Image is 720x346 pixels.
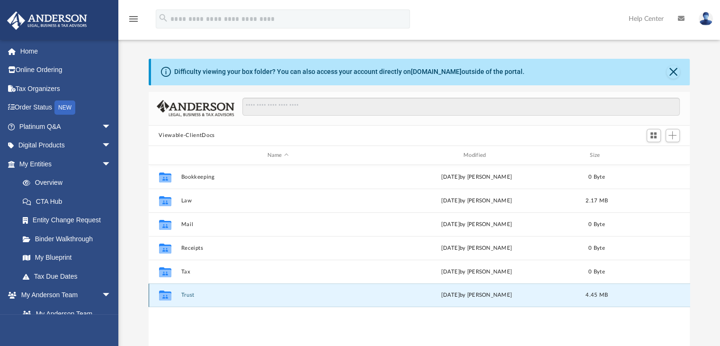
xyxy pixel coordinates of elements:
[667,65,680,79] button: Close
[13,229,125,248] a: Binder Walkthrough
[181,174,375,180] button: Bookkeeping
[586,198,608,203] span: 2.17 MB
[379,173,573,182] div: [DATE] by [PERSON_NAME]
[128,18,139,25] a: menu
[411,68,462,75] a: [DOMAIN_NAME]
[7,286,121,305] a: My Anderson Teamarrow_drop_down
[379,244,573,253] div: [DATE] by [PERSON_NAME]
[699,12,713,26] img: User Pic
[7,136,125,155] a: Digital Productsarrow_drop_down
[102,136,121,155] span: arrow_drop_down
[152,151,176,160] div: id
[13,192,125,211] a: CTA Hub
[588,246,605,251] span: 0 Byte
[181,198,375,204] button: Law
[180,151,375,160] div: Name
[379,151,574,160] div: Modified
[158,13,169,23] i: search
[7,61,125,80] a: Online Ordering
[588,222,605,227] span: 0 Byte
[13,211,125,230] a: Entity Change Request
[379,268,573,276] div: [DATE] by [PERSON_NAME]
[379,197,573,205] div: [DATE] by [PERSON_NAME]
[666,129,680,142] button: Add
[13,248,121,267] a: My Blueprint
[13,304,116,323] a: My Anderson Team
[7,155,125,173] a: My Entitiesarrow_drop_down
[181,221,375,228] button: Mail
[7,117,125,136] a: Platinum Q&Aarrow_drop_down
[181,292,375,299] button: Trust
[379,220,573,229] div: [DATE] by [PERSON_NAME]
[379,291,573,300] div: [DATE] by [PERSON_NAME]
[586,293,608,298] span: 4.45 MB
[181,245,375,251] button: Receipts
[128,13,139,25] i: menu
[159,131,214,140] button: Viewable-ClientDocs
[54,100,75,115] div: NEW
[588,174,605,180] span: 0 Byte
[174,67,524,77] div: Difficulty viewing your box folder? You can also access your account directly on outside of the p...
[588,269,605,274] span: 0 Byte
[242,98,679,116] input: Search files and folders
[102,117,121,137] span: arrow_drop_down
[647,129,661,142] button: Switch to Grid View
[181,269,375,275] button: Tax
[7,79,125,98] a: Tax Organizers
[102,155,121,174] span: arrow_drop_down
[13,267,125,286] a: Tax Due Dates
[4,11,90,30] img: Anderson Advisors Platinum Portal
[7,98,125,118] a: Order StatusNEW
[13,173,125,192] a: Overview
[7,42,125,61] a: Home
[620,151,686,160] div: id
[102,286,121,305] span: arrow_drop_down
[578,151,615,160] div: Size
